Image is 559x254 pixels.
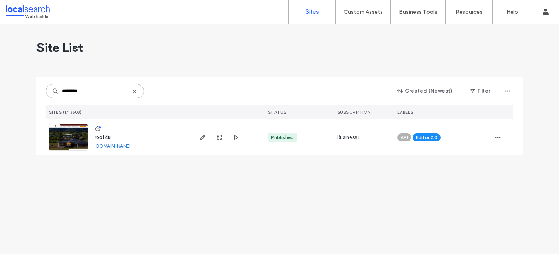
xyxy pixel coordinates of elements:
[306,8,319,15] label: Sites
[462,85,498,97] button: Filter
[337,110,371,115] span: SUBSCRIPTION
[95,134,111,140] a: roof4u
[337,133,361,141] span: Business+
[271,134,294,141] div: Published
[36,40,83,55] span: Site List
[268,110,287,115] span: STATUS
[344,9,383,15] label: Custom Assets
[397,110,413,115] span: LABELS
[49,110,82,115] span: SITES (1/13603)
[455,9,483,15] label: Resources
[401,134,408,141] span: API
[506,9,518,15] label: Help
[95,143,131,149] a: [DOMAIN_NAME]
[391,85,459,97] button: Created (Newest)
[18,5,34,13] span: Help
[416,134,437,141] span: Editor 2.0
[399,9,437,15] label: Business Tools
